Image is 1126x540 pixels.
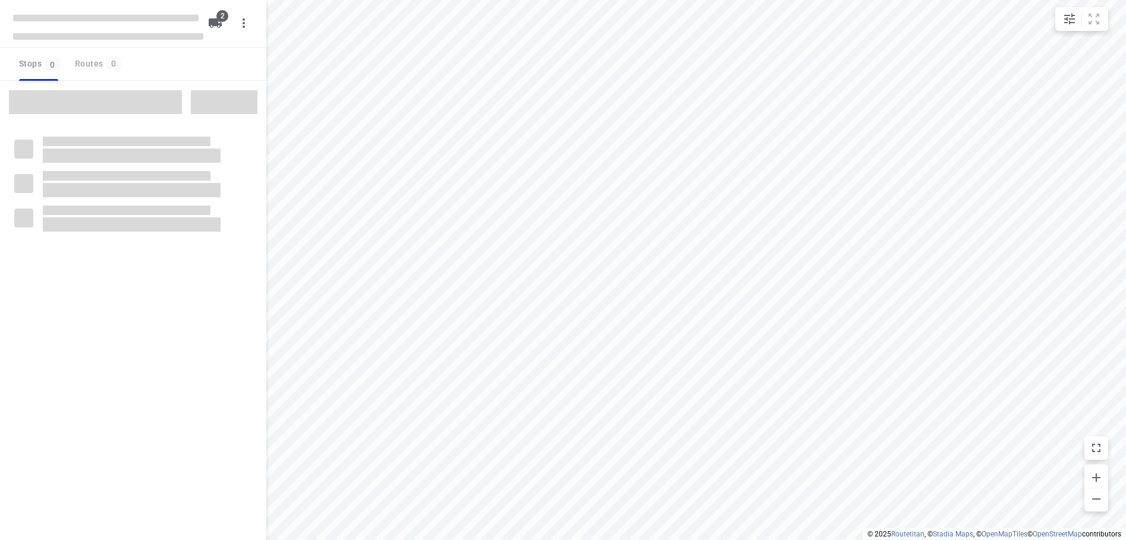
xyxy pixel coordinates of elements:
[867,530,1121,538] li: © 2025 , © , © © contributors
[1058,7,1081,31] button: Map settings
[982,530,1027,538] a: OpenMapTiles
[1055,7,1108,31] div: small contained button group
[1033,530,1082,538] a: OpenStreetMap
[933,530,973,538] a: Stadia Maps
[891,530,924,538] a: Routetitan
